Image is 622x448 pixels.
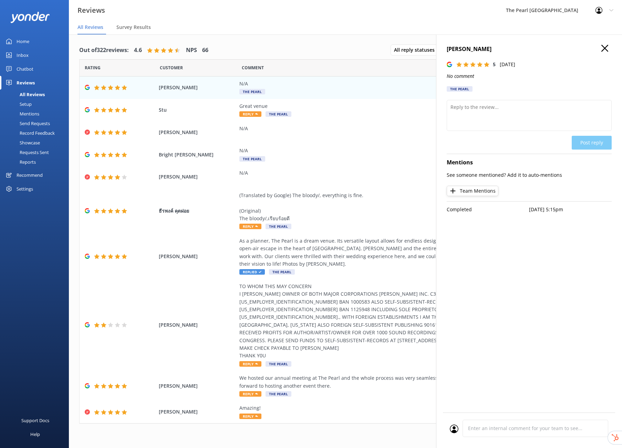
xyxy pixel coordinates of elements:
[77,24,103,31] span: All Reviews
[4,119,50,128] div: Send Requests
[500,61,515,68] p: [DATE]
[266,111,291,117] span: The Pearl
[239,169,553,177] div: N/A
[239,414,261,419] span: Reply
[601,45,608,52] button: Close
[159,321,236,329] span: [PERSON_NAME]
[77,5,105,16] h3: Reviews
[4,109,69,119] a: Mentions
[85,64,101,71] span: Date
[239,102,553,110] div: Great venue
[447,206,529,213] p: Completed
[21,414,49,427] div: Support Docs
[269,269,295,275] span: The Pearl
[239,224,261,229] span: Reply
[79,46,129,55] h4: Out of 322 reviews:
[202,46,208,55] h4: 66
[4,128,55,138] div: Record Feedback
[239,404,553,412] div: Amazing!
[447,45,612,54] h4: [PERSON_NAME]
[17,48,29,62] div: Inbox
[4,157,36,167] div: Reports
[266,224,291,229] span: The Pearl
[450,425,458,433] img: user_profile.svg
[529,206,612,213] p: [DATE] 5:15pm
[4,128,69,138] a: Record Feedback
[160,64,183,71] span: Date
[239,156,265,162] span: The Pearl
[4,157,69,167] a: Reports
[159,84,236,91] span: [PERSON_NAME]
[4,138,40,147] div: Showcase
[239,361,261,367] span: Reply
[447,86,473,92] div: The Pearl
[447,73,474,79] i: No comment
[239,391,261,397] span: Reply
[266,361,291,367] span: The Pearl
[493,61,496,68] span: 5
[447,186,498,196] button: Team Mentions
[4,90,69,99] a: All Reviews
[4,99,69,109] a: Setup
[4,90,45,99] div: All Reviews
[186,46,197,55] h4: NPS
[239,237,553,268] div: As a planner, The Pearl is a dream venue. Its versatile layout allows for endless design possibil...
[17,182,33,196] div: Settings
[30,427,40,441] div: Help
[4,109,39,119] div: Mentions
[159,106,236,114] span: Stu
[4,138,69,147] a: Showcase
[4,119,69,128] a: Send Requests
[159,129,236,136] span: [PERSON_NAME]
[4,99,32,109] div: Setup
[239,111,261,117] span: Reply
[159,151,236,159] span: Bright [PERSON_NAME]
[17,76,35,90] div: Reviews
[159,173,236,181] span: [PERSON_NAME]
[239,89,265,94] span: The Pearl
[159,253,236,260] span: [PERSON_NAME]
[159,207,236,215] span: ธีรพงค์ คุตฝอย
[447,171,612,179] p: See someone mentioned? Add it to auto-mentions
[17,168,43,182] div: Recommend
[266,391,291,397] span: The Pearl
[239,125,553,132] div: N/A
[239,283,553,360] div: TO WHOM THIS MAY CONCERN I [PERSON_NAME] OWNER OF BOTH MAJOR CORPORATIONS [PERSON_NAME] INC. C367...
[394,46,439,54] span: All reply statuses
[239,192,553,223] div: (Translated by Google) The bloody/, everything is fine. (Original) The bloody/,เรียบร้อยดี
[17,62,33,76] div: Chatbot
[17,34,29,48] div: Home
[159,382,236,390] span: [PERSON_NAME]
[239,374,553,390] div: We hosted our annual meeting at The Pearl and the whole process was very seamless and exceeded ou...
[239,269,265,275] span: Replied
[10,12,50,23] img: yonder-white-logo.png
[159,408,236,416] span: [PERSON_NAME]
[239,147,553,154] div: N/A
[134,46,142,55] h4: 4.6
[4,147,69,157] a: Requests Sent
[116,24,151,31] span: Survey Results
[4,147,49,157] div: Requests Sent
[447,158,612,167] h4: Mentions
[239,80,553,88] div: N/A
[242,64,264,71] span: Question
